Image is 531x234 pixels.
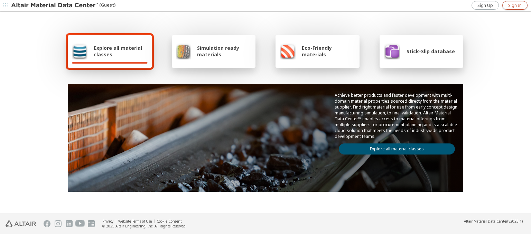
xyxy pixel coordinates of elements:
a: Sign In [502,1,528,10]
img: Altair Engineering [6,221,36,227]
div: (Guest) [11,2,115,9]
img: Altair Material Data Center [11,2,99,9]
span: Simulation ready materials [197,45,251,58]
a: Sign Up [472,1,499,10]
span: Eco-Friendly materials [302,45,355,58]
a: Privacy [102,219,113,224]
a: Cookie Consent [157,219,182,224]
img: Stick-Slip database [384,43,400,59]
img: Explore all material classes [72,43,87,59]
span: Explore all material classes [94,45,148,58]
span: Stick-Slip database [407,48,455,55]
span: Sign In [508,3,522,8]
span: Altair Material Data Center [464,219,507,224]
span: Sign Up [477,3,493,8]
div: (v2025.1) [464,219,523,224]
a: Explore all material classes [339,143,455,155]
img: Simulation ready materials [176,43,191,59]
img: Eco-Friendly materials [280,43,296,59]
div: © 2025 Altair Engineering, Inc. All Rights Reserved. [102,224,187,228]
p: Achieve better products and faster development with multi-domain material properties sourced dire... [335,92,459,139]
a: Website Terms of Use [118,219,152,224]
